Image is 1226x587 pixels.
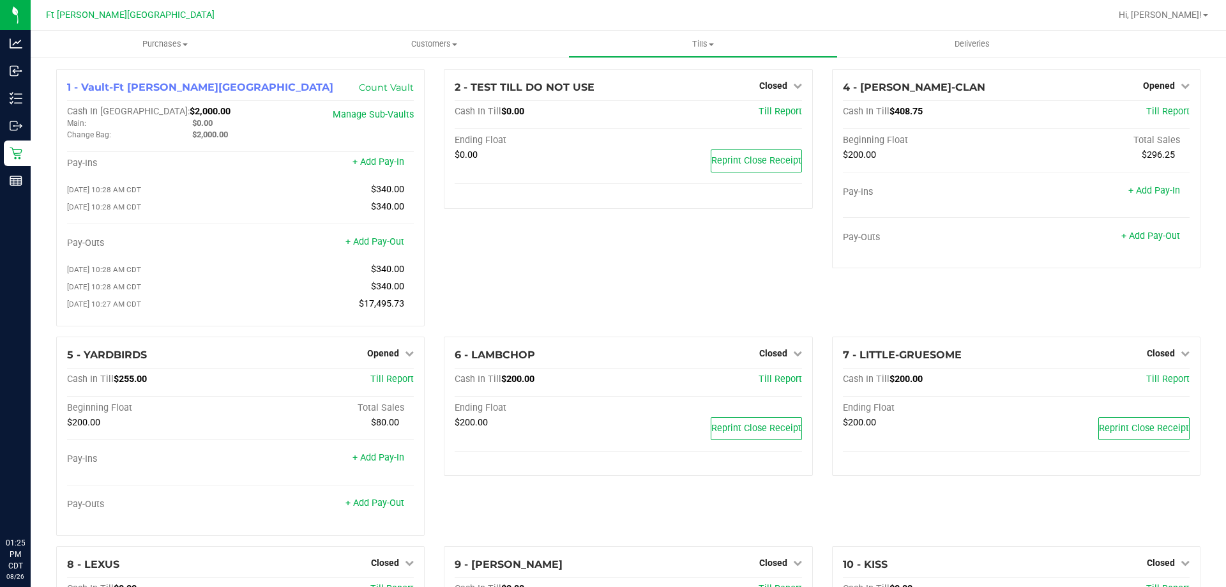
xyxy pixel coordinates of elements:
[759,348,787,358] span: Closed
[359,82,414,93] a: Count Vault
[10,92,22,105] inline-svg: Inventory
[843,135,1017,146] div: Beginning Float
[67,202,141,211] span: [DATE] 10:28 AM CDT
[300,38,568,50] span: Customers
[352,452,404,463] a: + Add Pay-In
[455,349,535,361] span: 6 - LAMBCHOP
[67,454,241,465] div: Pay-Ins
[371,417,399,428] span: $80.00
[569,38,836,50] span: Tills
[371,184,404,195] span: $340.00
[333,109,414,120] a: Manage Sub-Vaults
[759,374,802,385] a: Till Report
[67,265,141,274] span: [DATE] 10:28 AM CDT
[67,130,111,139] span: Change Bag:
[370,374,414,385] a: Till Report
[711,149,802,172] button: Reprint Close Receipt
[759,80,787,91] span: Closed
[13,485,51,523] iframe: Resource center
[46,10,215,20] span: Ft [PERSON_NAME][GEOGRAPHIC_DATA]
[455,106,501,117] span: Cash In Till
[299,31,568,57] a: Customers
[114,374,147,385] span: $255.00
[67,558,119,570] span: 8 - LEXUS
[455,374,501,385] span: Cash In Till
[67,185,141,194] span: [DATE] 10:28 AM CDT
[67,158,241,169] div: Pay-Ins
[711,417,802,440] button: Reprint Close Receipt
[67,106,190,117] span: Cash In [GEOGRAPHIC_DATA]:
[241,402,414,414] div: Total Sales
[1146,106,1190,117] a: Till Report
[371,281,404,292] span: $340.00
[67,81,333,93] span: 1 - Vault-Ft [PERSON_NAME][GEOGRAPHIC_DATA]
[711,155,801,166] span: Reprint Close Receipt
[711,423,801,434] span: Reprint Close Receipt
[10,174,22,187] inline-svg: Reports
[843,402,1017,414] div: Ending Float
[371,264,404,275] span: $340.00
[1016,135,1190,146] div: Total Sales
[1147,558,1175,568] span: Closed
[10,65,22,77] inline-svg: Inbound
[843,187,1017,198] div: Pay-Ins
[345,236,404,247] a: + Add Pay-Out
[1128,185,1180,196] a: + Add Pay-In
[1119,10,1202,20] span: Hi, [PERSON_NAME]!
[352,156,404,167] a: + Add Pay-In
[501,374,534,385] span: $200.00
[455,558,563,570] span: 9 - [PERSON_NAME]
[367,348,399,358] span: Opened
[10,147,22,160] inline-svg: Retail
[838,31,1107,57] a: Deliveries
[455,402,628,414] div: Ending Float
[1121,231,1180,241] a: + Add Pay-Out
[190,106,231,117] span: $2,000.00
[67,238,241,249] div: Pay-Outs
[10,119,22,132] inline-svg: Outbound
[67,282,141,291] span: [DATE] 10:28 AM CDT
[455,149,478,160] span: $0.00
[359,298,404,309] span: $17,495.73
[192,130,228,139] span: $2,000.00
[67,349,147,361] span: 5 - YARDBIRDS
[1099,423,1189,434] span: Reprint Close Receipt
[501,106,524,117] span: $0.00
[345,498,404,508] a: + Add Pay-Out
[937,38,1007,50] span: Deliveries
[843,374,889,385] span: Cash In Till
[568,31,837,57] a: Tills
[759,558,787,568] span: Closed
[6,537,25,572] p: 01:25 PM CDT
[455,417,488,428] span: $200.00
[455,135,628,146] div: Ending Float
[843,349,962,361] span: 7 - LITTLE-GRUESOME
[371,201,404,212] span: $340.00
[67,119,86,128] span: Main:
[67,417,100,428] span: $200.00
[843,417,876,428] span: $200.00
[1143,80,1175,91] span: Opened
[1146,374,1190,385] a: Till Report
[889,106,923,117] span: $408.75
[371,558,399,568] span: Closed
[843,558,888,570] span: 10 - KISS
[31,31,299,57] a: Purchases
[843,232,1017,243] div: Pay-Outs
[67,402,241,414] div: Beginning Float
[10,37,22,50] inline-svg: Analytics
[889,374,923,385] span: $200.00
[759,106,802,117] a: Till Report
[67,499,241,510] div: Pay-Outs
[6,572,25,581] p: 08/26
[31,38,299,50] span: Purchases
[843,106,889,117] span: Cash In Till
[1142,149,1175,160] span: $296.25
[192,118,213,128] span: $0.00
[1098,417,1190,440] button: Reprint Close Receipt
